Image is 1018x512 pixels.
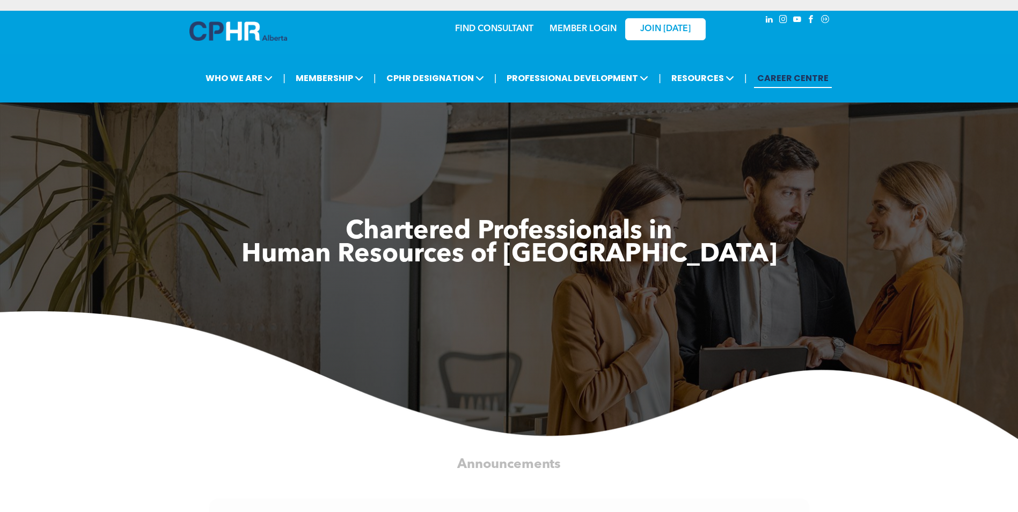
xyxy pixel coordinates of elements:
[764,13,775,28] a: linkedin
[283,67,285,89] li: |
[819,13,831,28] a: Social network
[778,13,789,28] a: instagram
[189,21,287,41] img: A blue and white logo for cp alberta
[744,67,747,89] li: |
[241,242,777,268] span: Human Resources of [GEOGRAPHIC_DATA]
[668,68,737,88] span: RESOURCES
[292,68,367,88] span: MEMBERSHIP
[658,67,661,89] li: |
[754,68,832,88] a: CAREER CENTRE
[455,25,533,33] a: FIND CONSULTANT
[383,68,487,88] span: CPHR DESIGNATION
[494,67,497,89] li: |
[202,68,276,88] span: WHO WE ARE
[625,18,706,40] a: JOIN [DATE]
[805,13,817,28] a: facebook
[640,24,691,34] span: JOIN [DATE]
[373,67,376,89] li: |
[346,219,672,245] span: Chartered Professionals in
[792,13,803,28] a: youtube
[550,25,617,33] a: MEMBER LOGIN
[457,457,561,471] span: Announcements
[503,68,651,88] span: PROFESSIONAL DEVELOPMENT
